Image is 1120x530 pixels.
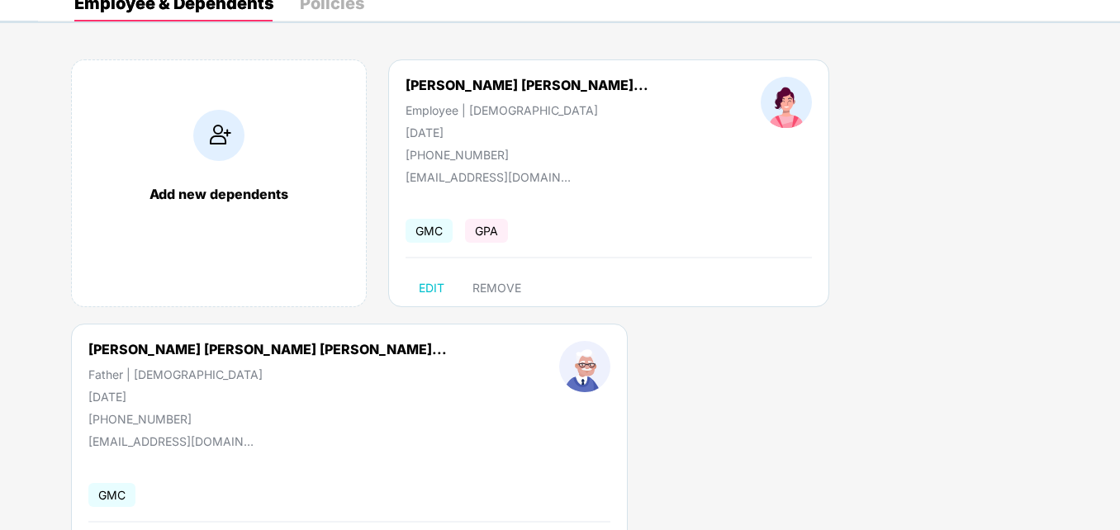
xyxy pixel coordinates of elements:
[406,77,648,93] div: [PERSON_NAME] [PERSON_NAME]...
[88,390,447,404] div: [DATE]
[88,483,135,507] span: GMC
[419,282,444,295] span: EDIT
[406,170,571,184] div: [EMAIL_ADDRESS][DOMAIN_NAME]
[88,341,447,357] div: [PERSON_NAME] [PERSON_NAME] [PERSON_NAME]...
[761,77,812,128] img: profileImage
[472,282,521,295] span: REMOVE
[406,275,458,301] button: EDIT
[88,367,447,381] div: Father | [DEMOGRAPHIC_DATA]
[406,103,648,117] div: Employee | [DEMOGRAPHIC_DATA]
[88,434,254,448] div: [EMAIL_ADDRESS][DOMAIN_NAME]
[406,148,648,162] div: [PHONE_NUMBER]
[465,219,508,243] span: GPA
[193,110,244,161] img: addIcon
[406,219,453,243] span: GMC
[406,125,648,140] div: [DATE]
[559,341,610,392] img: profileImage
[88,186,349,202] div: Add new dependents
[88,412,447,426] div: [PHONE_NUMBER]
[459,275,534,301] button: REMOVE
